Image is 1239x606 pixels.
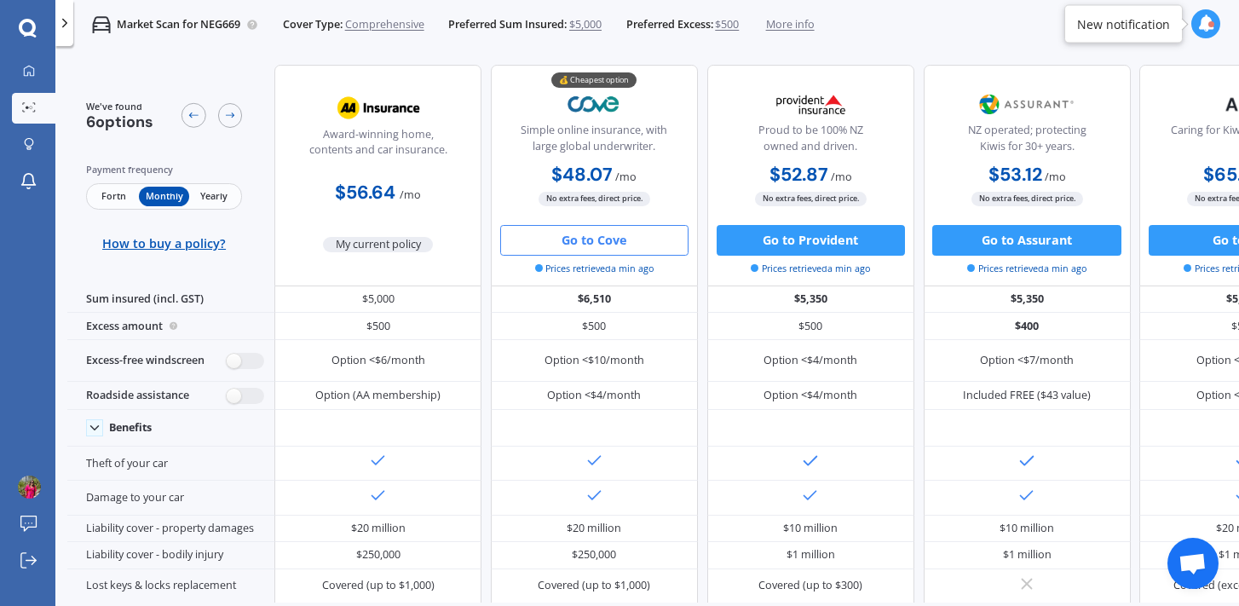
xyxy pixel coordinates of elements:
[787,547,835,563] div: $1 million
[551,163,613,187] b: $48.07
[551,72,637,88] div: 💰 Cheapest option
[400,188,421,202] span: / mo
[1167,538,1219,589] div: Open chat
[315,388,441,403] div: Option (AA membership)
[109,421,152,435] div: Benefits
[67,569,274,603] div: Lost keys & locks replacement
[331,353,425,368] div: Option <$6/month
[626,17,713,32] span: Preferred Excess:
[924,286,1131,314] div: $5,350
[717,225,905,256] button: Go to Provident
[924,313,1131,340] div: $400
[538,578,650,593] div: Covered (up to $1,000)
[491,313,698,340] div: $500
[545,353,644,368] div: Option <$10/month
[448,17,567,32] span: Preferred Sum Insured:
[567,521,621,536] div: $20 million
[764,388,857,403] div: Option <$4/month
[18,476,41,499] img: ACg8ocJvSLOZHuxP8M2GVuXhYKRsWM5rLHvhAMKaZNgB0TRO-5dN2Usp=s96-c
[86,112,153,132] span: 6 options
[1003,547,1052,563] div: $1 million
[67,382,274,409] div: Roadside assistance
[715,17,739,32] span: $500
[1077,15,1170,32] div: New notification
[539,192,650,206] span: No extra fees, direct price.
[67,313,274,340] div: Excess amount
[274,286,481,314] div: $5,000
[335,181,395,205] b: $56.64
[769,163,828,187] b: $52.87
[86,100,153,113] span: We've found
[547,388,641,403] div: Option <$4/month
[86,162,243,177] div: Payment frequency
[491,286,698,314] div: $6,510
[544,85,645,124] img: Cove.webp
[967,262,1086,275] span: Prices retrieved a min ago
[67,447,274,481] div: Theft of your car
[67,340,274,383] div: Excess-free windscreen
[751,262,870,275] span: Prices retrieved a min ago
[760,85,862,124] img: Provident.png
[766,17,815,32] span: More info
[89,187,139,206] span: Fortn
[764,353,857,368] div: Option <$4/month
[758,578,862,593] div: Covered (up to $300)
[356,547,401,563] div: $250,000
[67,542,274,569] div: Liability cover - bodily injury
[288,127,469,165] div: Award-winning home, contents and car insurance.
[283,17,343,32] span: Cover Type:
[569,17,602,32] span: $5,000
[707,286,914,314] div: $5,350
[117,17,240,32] p: Market Scan for NEG669
[322,578,435,593] div: Covered (up to $1,000)
[971,192,1083,206] span: No extra fees, direct price.
[720,123,901,161] div: Proud to be 100% NZ owned and driven.
[932,225,1121,256] button: Go to Assurant
[92,15,111,34] img: car.f15378c7a67c060ca3f3.svg
[139,187,189,206] span: Monthly
[615,170,637,184] span: / mo
[274,313,481,340] div: $500
[988,163,1042,187] b: $53.12
[1000,521,1054,536] div: $10 million
[189,187,239,206] span: Yearly
[351,521,406,536] div: $20 million
[977,85,1078,124] img: Assurant.png
[323,237,433,252] span: My current policy
[980,353,1074,368] div: Option <$7/month
[500,225,689,256] button: Go to Cove
[535,262,654,275] span: Prices retrieved a min ago
[755,192,867,206] span: No extra fees, direct price.
[572,547,616,563] div: $250,000
[327,89,429,127] img: AA.webp
[783,521,838,536] div: $10 million
[345,17,424,32] span: Comprehensive
[102,236,226,251] span: How to buy a policy?
[67,516,274,543] div: Liability cover - property damages
[936,123,1117,161] div: NZ operated; protecting Kiwis for 30+ years.
[1045,170,1066,184] span: / mo
[963,388,1091,403] div: Included FREE ($43 value)
[67,286,274,314] div: Sum insured (incl. GST)
[831,170,852,184] span: / mo
[67,481,274,515] div: Damage to your car
[707,313,914,340] div: $500
[504,123,684,161] div: Simple online insurance, with large global underwriter.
